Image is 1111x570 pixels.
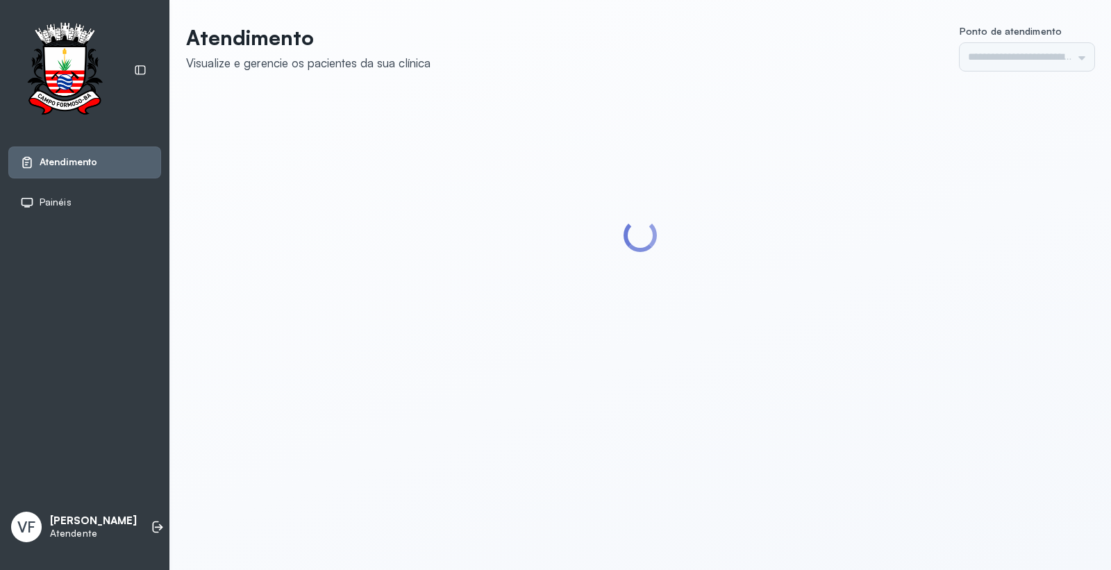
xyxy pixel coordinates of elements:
[50,528,137,539] p: Atendente
[20,156,149,169] a: Atendimento
[40,196,72,208] span: Painéis
[186,56,431,70] div: Visualize e gerencie os pacientes da sua clínica
[50,514,137,528] p: [PERSON_NAME]
[186,25,431,50] p: Atendimento
[40,156,97,168] span: Atendimento
[15,22,115,119] img: Logotipo do estabelecimento
[960,25,1062,37] span: Ponto de atendimento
